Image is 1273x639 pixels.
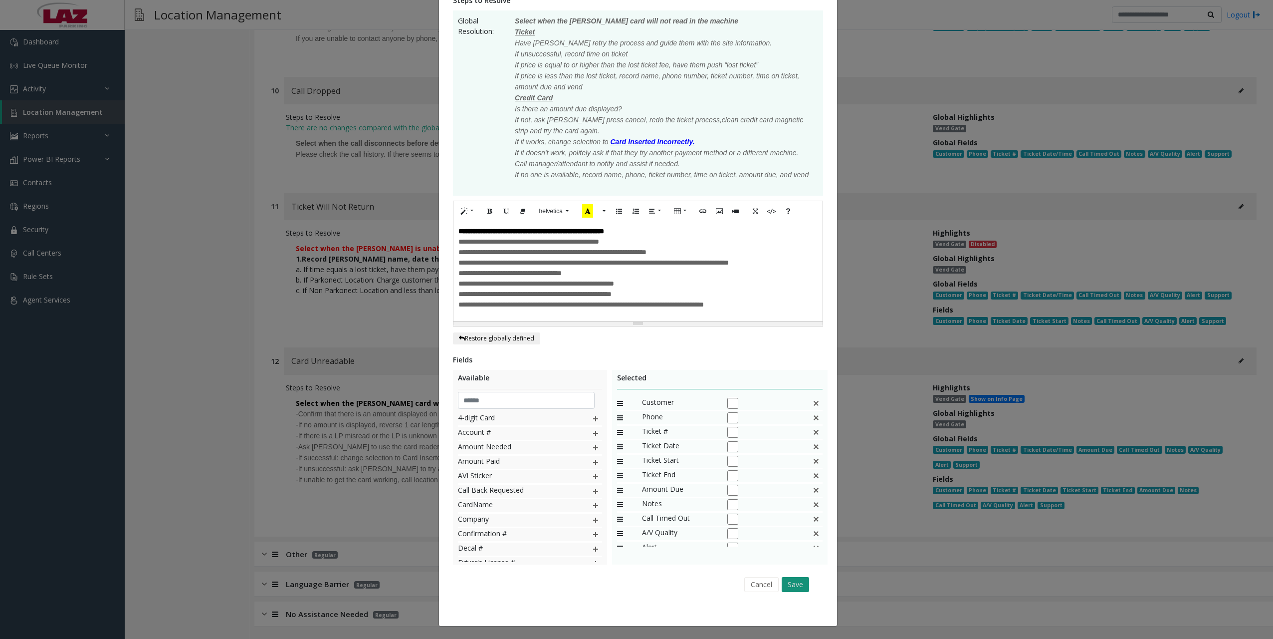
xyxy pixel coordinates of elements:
[617,372,823,389] div: Selected
[812,411,820,424] img: false
[515,94,553,102] span: Credit Card
[515,116,803,135] span: clean credit card magnetic strip and try the card again.
[515,160,680,168] span: Call manager/attendant to notify and assist if needed.
[515,61,758,69] span: If price is equal to or higher than the lost ticket fee, have them push “lost ticket”
[592,470,600,483] img: plusIcon.svg
[539,208,563,215] span: helvetica
[642,426,717,439] span: Ticket #
[642,527,717,540] span: A/V Quality
[458,543,571,556] span: Decal #
[458,427,571,440] span: Account #
[592,528,600,541] img: plusIcon.svg
[812,513,820,526] img: false
[458,499,571,512] span: CardName
[515,105,622,113] span: Is there an amount due displayed?
[812,397,820,410] img: false
[515,50,628,58] span: If unsuccessful, record time on ticket
[694,204,711,219] button: Link (CTRL+K)
[642,513,717,526] span: Call Timed Out
[458,557,571,570] span: Driver's License #
[627,204,644,219] button: Ordered list (CTRL+SHIFT+NUM8)
[812,440,820,453] img: false
[812,542,820,555] img: This is a default field and cannot be deleted.
[453,354,823,365] div: Fields
[515,171,809,179] span: If no one is available, record name, phone, ticket number, time on ticket, amount due, and vend
[577,204,599,219] button: Recent Color
[456,204,479,219] button: Style
[458,441,571,454] span: Amount Needed
[812,527,820,540] img: This is a default field and cannot be deleted.
[514,204,531,219] button: Remove Font Style (CTRL+\)
[481,204,498,219] button: Bold (CTRL+B)
[782,577,809,592] button: Save
[592,543,600,556] img: plusIcon.svg
[812,455,820,468] img: false
[610,138,694,146] span: Card Inserted Incorrectly.
[592,485,600,498] img: plusIcon.svg
[643,204,666,219] button: Paragraph
[642,498,717,511] span: Notes
[642,455,717,468] span: Ticket Start
[642,411,717,424] span: Phone
[763,204,780,219] button: Code View
[458,528,571,541] span: Confirmation #
[642,469,717,482] span: Ticket End
[642,484,717,497] span: Amount Due
[515,138,609,146] span: If it works, change selection to
[812,498,820,511] img: This is a default field and cannot be deleted.
[747,204,764,219] button: Full Screen
[458,470,571,483] span: AVI Sticker
[744,577,779,592] button: Cancel
[780,204,797,219] button: Help
[812,426,820,439] img: false
[592,412,600,425] img: plusIcon.svg
[458,514,571,527] span: Company
[592,441,600,454] img: plusIcon.svg
[515,116,722,124] span: If not, ask [PERSON_NAME] press cancel, redo the ticket process,
[598,204,608,219] button: More Color
[711,204,728,219] button: Picture
[458,412,571,425] span: 4-digit Card
[592,427,600,440] img: plusIcon.svg
[515,149,517,157] span: I
[534,204,574,219] button: Font Family
[592,499,600,512] img: plusIcon.svg
[515,39,772,47] span: Have [PERSON_NAME] retry the process and guide them with the site information.
[611,204,628,219] button: Unordered list (CTRL+SHIFT+NUM7)
[458,485,571,498] span: Call Back Requested
[642,440,717,453] span: Ticket Date
[458,456,571,469] span: Amount Paid
[592,557,600,570] img: plusIcon.svg
[515,28,535,36] span: Ticket
[498,204,515,219] button: Underline (CTRL+U)
[458,372,602,389] div: Available
[453,321,823,326] div: Resize
[458,15,505,191] span: Global Resolution:
[669,204,692,219] button: Table
[592,514,600,527] img: plusIcon.svg
[642,542,717,555] span: Alert
[453,332,540,344] button: Restore globally defined
[592,456,600,469] img: plusIcon.svg
[642,397,717,410] span: Customer
[812,484,820,497] img: false
[812,469,820,482] img: false
[515,72,799,91] span: If price is less than the lost ticket, record name, phone number, ticket number, time on ticket, ...
[517,149,799,157] span: f it doesn't work, politely ask if that they try another payment method or a different machine.
[727,204,744,219] button: Video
